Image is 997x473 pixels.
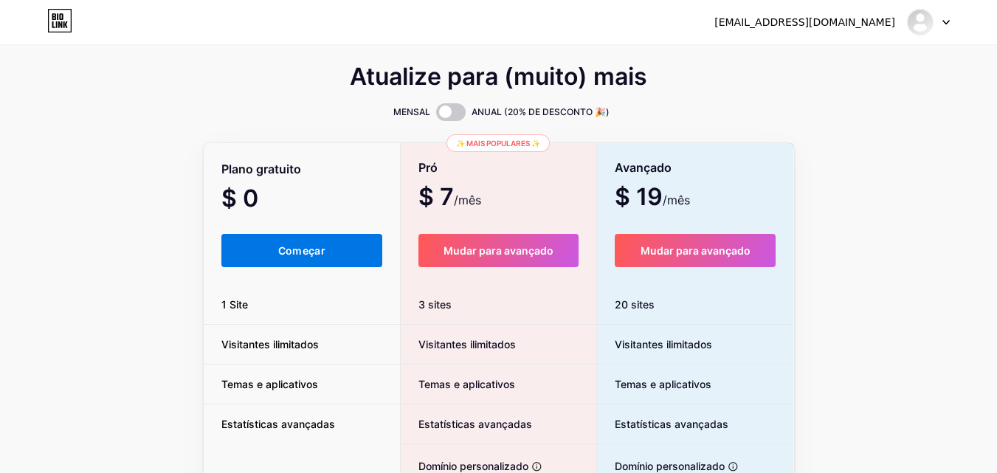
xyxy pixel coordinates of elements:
[418,338,516,351] font: Visitantes ilimitados
[221,418,335,430] font: Estatísticas avançadas
[418,298,452,311] font: 3 sites
[615,460,725,472] font: Domínio personalizado
[456,139,540,148] font: ✨ Mais populares ✨
[418,234,579,267] button: Mudar para avançado
[418,418,532,430] font: Estatísticas avançadas
[221,298,248,311] font: 1 Site
[418,378,515,390] font: Temas e aplicativos
[454,193,481,207] font: /mês
[393,106,430,117] font: MENSAL
[641,244,751,257] font: Mudar para avançado
[221,184,258,213] font: $ 0
[615,234,776,267] button: Mudar para avançado
[615,378,711,390] font: Temas e aplicativos
[418,460,528,472] font: Domínio personalizado
[615,338,712,351] font: Visitantes ilimitados
[472,106,610,117] font: ANUAL (20% DE DESCONTO 🎉)
[615,298,655,311] font: 20 sites
[418,160,438,175] font: Pró
[615,182,663,211] font: $ 19
[278,244,325,257] font: Começar
[615,160,672,175] font: Avançado
[350,62,647,91] font: Atualize para (muito) mais
[221,378,318,390] font: Temas e aplicativos
[615,418,728,430] font: Estatísticas avançadas
[221,234,383,267] button: Começar
[906,8,934,36] img: mellieseborges
[444,244,553,257] font: Mudar para avançado
[221,162,301,176] font: Plano gratuito
[221,338,319,351] font: Visitantes ilimitados
[714,16,895,28] font: [EMAIL_ADDRESS][DOMAIN_NAME]
[663,193,690,207] font: /mês
[418,182,454,211] font: $ 7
